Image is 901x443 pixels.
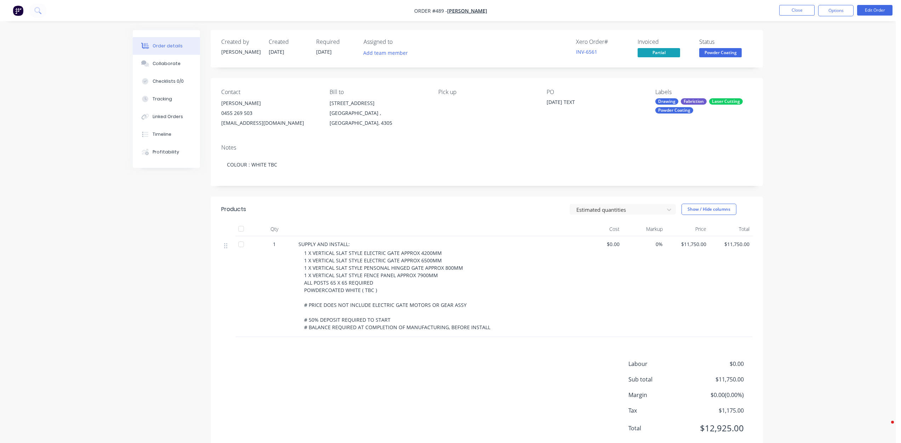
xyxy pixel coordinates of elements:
[712,240,750,248] span: $11,750.00
[691,375,744,384] span: $11,750.00
[316,39,355,45] div: Required
[133,126,200,143] button: Timeline
[691,391,744,399] span: $0.00 ( 0.00 %)
[628,391,691,399] span: Margin
[655,89,752,95] div: Labels
[153,78,184,84] div: Checklists 0/0
[414,7,447,14] span: Order #489 -
[253,222,296,236] div: Qty
[638,48,680,57] span: Partial
[269,48,284,55] span: [DATE]
[221,154,752,175] div: COLOUR : WHITE TBC
[628,360,691,368] span: Labour
[579,222,622,236] div: Cost
[699,48,742,57] span: Powder Coating
[153,96,172,102] div: Tracking
[13,5,23,16] img: Factory
[668,240,706,248] span: $11,750.00
[709,98,743,105] div: Laser Cutting
[221,118,318,128] div: [EMAIL_ADDRESS][DOMAIN_NAME]
[221,39,260,45] div: Created by
[691,406,744,415] span: $1,175.00
[221,89,318,95] div: Contact
[153,60,181,67] div: Collaborate
[133,37,200,55] button: Order details
[133,72,200,90] button: Checklists 0/0
[364,39,434,45] div: Assigned to
[699,48,742,59] button: Powder Coating
[316,48,332,55] span: [DATE]
[360,48,412,58] button: Add team member
[153,43,183,49] div: Order details
[699,39,752,45] div: Status
[625,240,663,248] span: 0%
[691,422,744,435] span: $12,925.00
[655,98,678,105] div: Drawing
[622,222,666,236] div: Markup
[681,98,707,105] div: Fabriction
[330,98,427,128] div: [STREET_ADDRESS][GEOGRAPHIC_DATA] , [GEOGRAPHIC_DATA], 4305
[133,90,200,108] button: Tracking
[153,131,171,138] div: Timeline
[709,222,753,236] div: Total
[304,250,490,331] span: 1 X VERTICAL SLAT STYLE ELECTRIC GATE APPROX 4200MM 1 X VERTICAL SLAT STYLE ELECTRIC GATE APPROX ...
[273,240,276,248] span: 1
[221,205,246,214] div: Products
[682,204,736,215] button: Show / Hide columns
[153,149,179,155] div: Profitability
[438,89,535,95] div: Pick up
[582,240,620,248] span: $0.00
[638,39,691,45] div: Invoiced
[330,98,427,108] div: [STREET_ADDRESS]
[628,406,691,415] span: Tax
[221,48,260,56] div: [PERSON_NAME]
[221,98,318,108] div: [PERSON_NAME]
[818,5,854,16] button: Options
[221,108,318,118] div: 0455 269 503
[298,241,350,247] span: SUPPLY AND INSTALL:
[779,5,815,16] button: Close
[221,98,318,128] div: [PERSON_NAME]0455 269 503[EMAIL_ADDRESS][DOMAIN_NAME]
[628,375,691,384] span: Sub total
[655,107,693,113] div: Powder Coating
[330,89,427,95] div: Bill to
[330,108,427,128] div: [GEOGRAPHIC_DATA] , [GEOGRAPHIC_DATA], 4305
[857,5,893,16] button: Edit Order
[666,222,709,236] div: Price
[628,424,691,432] span: Total
[133,108,200,126] button: Linked Orders
[547,89,644,95] div: PO
[269,39,308,45] div: Created
[221,144,752,151] div: Notes
[447,7,487,14] a: [PERSON_NAME]
[877,419,894,436] iframe: Intercom live chat
[133,143,200,161] button: Profitability
[576,48,597,55] a: INV-6561
[547,98,635,108] div: [DATE] TEXT
[153,113,183,120] div: Linked Orders
[133,55,200,72] button: Collaborate
[364,48,412,58] button: Add team member
[691,360,744,368] span: $0.00
[576,39,629,45] div: Xero Order #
